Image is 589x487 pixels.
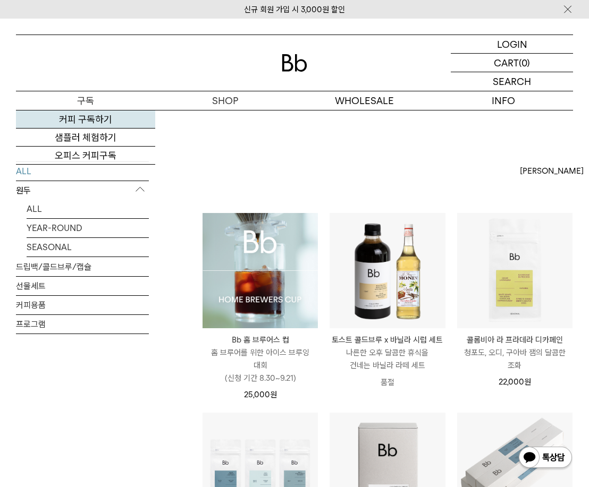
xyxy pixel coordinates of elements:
[155,91,294,110] a: SHOP
[457,334,573,346] p: 콜롬비아 라 프라데라 디카페인
[16,315,149,334] a: 프로그램
[16,277,149,295] a: 선물세트
[270,390,277,399] span: 원
[16,129,155,147] a: 샘플러 체험하기
[203,213,318,328] img: Bb 홈 브루어스 컵
[457,346,573,372] p: 청포도, 오디, 구아바 잼의 달콤한 조화
[520,165,584,177] span: [PERSON_NAME]
[451,54,573,72] a: CART (0)
[330,213,445,328] img: 토스트 콜드브루 x 바닐라 시럽 세트
[497,35,527,53] p: LOGIN
[451,35,573,54] a: LOGIN
[16,147,155,165] a: 오피스 커피구독
[519,54,530,72] p: (0)
[244,5,345,14] a: 신규 회원 가입 시 3,000원 할인
[27,219,149,237] a: YEAR-ROUND
[203,334,318,346] p: Bb 홈 브루어스 컵
[294,91,434,110] p: WHOLESALE
[499,377,531,387] span: 22,000
[457,213,573,328] img: 콜롬비아 라 프라데라 디카페인
[203,346,318,385] p: 홈 브루어를 위한 아이스 브루잉 대회 (신청 기간 8.30~9.21)
[330,334,445,372] a: 토스트 콜드브루 x 바닐라 시럽 세트 나른한 오후 달콤한 휴식을 건네는 바닐라 라떼 세트
[27,238,149,257] a: SEASONAL
[282,54,307,72] img: 로고
[330,334,445,346] p: 토스트 콜드브루 x 바닐라 시럽 세트
[27,200,149,218] a: ALL
[203,334,318,385] a: Bb 홈 브루어스 컵 홈 브루어를 위한 아이스 브루잉 대회(신청 기간 8.30~9.21)
[330,372,445,393] p: 품절
[16,258,149,276] a: 드립백/콜드브루/캡슐
[244,390,277,399] span: 25,000
[493,72,531,91] p: SEARCH
[16,162,149,181] a: ALL
[518,446,573,471] img: 카카오톡 채널 1:1 채팅 버튼
[330,346,445,372] p: 나른한 오후 달콤한 휴식을 건네는 바닐라 라떼 세트
[524,377,531,387] span: 원
[16,110,155,129] a: 커피 구독하기
[16,296,149,314] a: 커피용품
[434,91,573,110] p: INFO
[16,181,149,200] p: 원두
[16,91,155,110] a: 구독
[494,54,519,72] p: CART
[457,334,573,372] a: 콜롬비아 라 프라데라 디카페인 청포도, 오디, 구아바 잼의 달콤한 조화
